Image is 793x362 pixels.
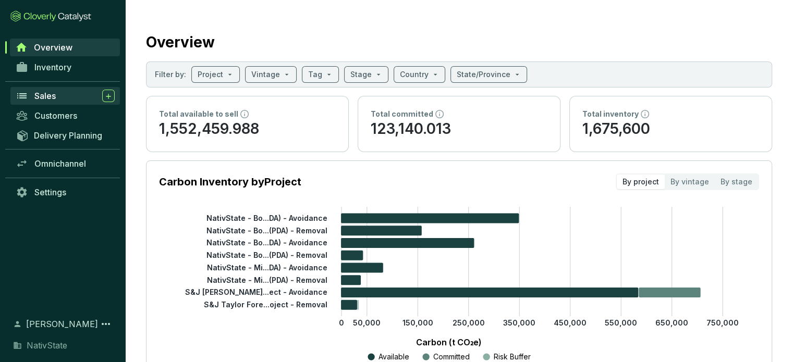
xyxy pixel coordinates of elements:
[10,39,120,56] a: Overview
[605,318,637,327] tspan: 550,000
[339,318,344,327] tspan: 0
[159,119,336,139] p: 1,552,459.988
[204,300,327,309] tspan: S&J Taylor Fore...oject - Removal
[10,58,120,76] a: Inventory
[554,318,587,327] tspan: 450,000
[175,336,723,348] p: Carbon (t CO₂e)
[34,62,71,72] span: Inventory
[616,173,759,190] div: segmented control
[206,226,327,234] tspan: NativState - Bo...(PDA) - Removal
[10,127,120,144] a: Delivery Planning
[453,318,485,327] tspan: 250,000
[10,87,120,105] a: Sales
[371,119,547,139] p: 123,140.013
[159,109,238,119] p: Total available to sell
[34,158,86,169] span: Omnichannel
[10,183,120,201] a: Settings
[26,318,98,330] span: [PERSON_NAME]
[206,238,327,247] tspan: NativState - Bo...DA) - Avoidance
[34,130,102,141] span: Delivery Planning
[494,352,531,362] p: Risk Buffer
[159,174,301,189] p: Carbon Inventory by Project
[503,318,535,327] tspan: 350,000
[146,31,215,53] h2: Overview
[402,318,433,327] tspan: 150,000
[34,91,56,101] span: Sales
[34,42,72,53] span: Overview
[655,318,688,327] tspan: 650,000
[665,174,715,189] div: By vintage
[617,174,665,189] div: By project
[582,109,639,119] p: Total inventory
[379,352,409,362] p: Available
[34,187,66,197] span: Settings
[207,275,327,284] tspan: NativState - Mi...(PDA) - Removal
[433,352,470,362] p: Committed
[206,214,327,222] tspan: NativState - Bo...DA) - Avoidance
[185,288,327,296] tspan: S&J [PERSON_NAME]...ect - Avoidance
[715,174,758,189] div: By stage
[353,318,381,327] tspan: 50,000
[10,107,120,124] a: Customers
[155,69,186,80] p: Filter by:
[34,110,77,121] span: Customers
[207,263,327,272] tspan: NativState - Mi...DA) - Avoidance
[206,251,327,259] tspan: NativState - Bo...(PDA) - Removal
[706,318,739,327] tspan: 750,000
[10,155,120,172] a: Omnichannel
[371,109,433,119] p: Total committed
[27,339,67,352] span: NativState
[582,119,759,139] p: 1,675,600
